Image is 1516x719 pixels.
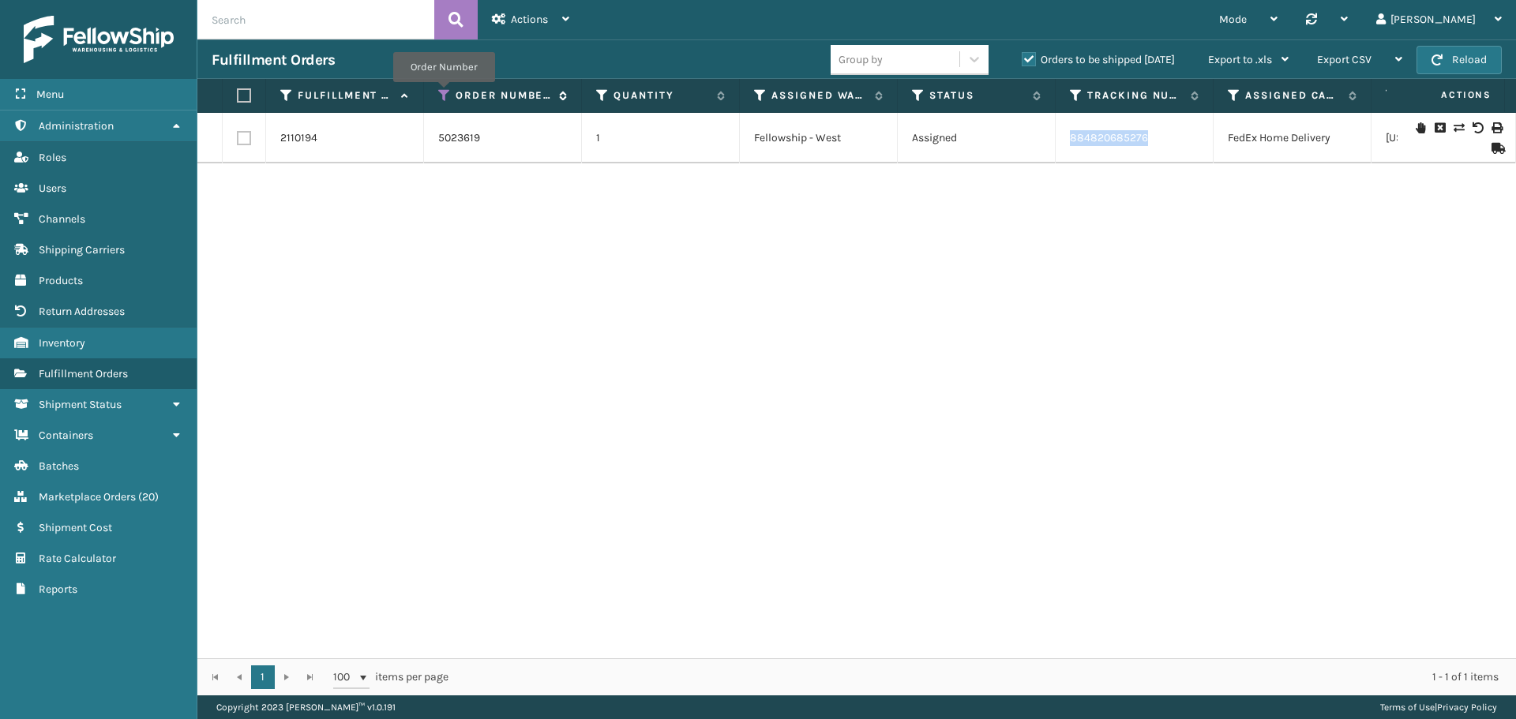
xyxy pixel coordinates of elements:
[251,665,275,689] a: 1
[39,212,85,226] span: Channels
[614,88,709,103] label: Quantity
[333,669,357,685] span: 100
[36,88,64,101] span: Menu
[511,13,548,26] span: Actions
[216,695,396,719] p: Copyright 2023 [PERSON_NAME]™ v 1.0.191
[1380,695,1497,719] div: |
[39,429,93,442] span: Containers
[39,552,116,565] span: Rate Calculator
[24,16,174,63] img: logo
[39,490,136,504] span: Marketplace Orders
[1208,53,1272,66] span: Export to .xls
[1454,122,1463,133] i: Change shipping
[1070,131,1148,144] a: 884820685276
[212,51,335,69] h3: Fulfillment Orders
[1417,46,1502,74] button: Reload
[1435,122,1444,133] i: Request to Be Cancelled
[771,88,867,103] label: Assigned Warehouse
[1219,13,1247,26] span: Mode
[39,336,85,350] span: Inventory
[1087,88,1183,103] label: Tracking Number
[1317,53,1372,66] span: Export CSV
[39,305,125,318] span: Return Addresses
[1437,702,1497,713] a: Privacy Policy
[39,459,79,473] span: Batches
[138,490,159,504] span: ( 20 )
[1022,53,1175,66] label: Orders to be shipped [DATE]
[1492,122,1501,133] i: Print Label
[39,182,66,195] span: Users
[1416,122,1425,133] i: On Hold
[582,113,740,163] td: 1
[39,367,128,380] span: Fulfillment Orders
[39,151,66,164] span: Roles
[39,582,77,596] span: Reports
[298,88,393,103] label: Fulfillment Order Id
[839,51,883,68] div: Group by
[39,119,114,133] span: Administration
[740,113,898,163] td: Fellowship - West
[333,665,448,689] span: items per page
[1473,122,1482,133] i: Void Label
[1245,88,1341,103] label: Assigned Carrier Service
[280,130,317,146] a: 2110194
[39,521,112,534] span: Shipment Cost
[438,130,480,146] a: 5023619
[898,113,1056,163] td: Assigned
[1380,702,1435,713] a: Terms of Use
[456,88,551,103] label: Order Number
[1492,143,1501,154] i: Mark as Shipped
[39,274,83,287] span: Products
[39,398,122,411] span: Shipment Status
[1391,82,1501,108] span: Actions
[929,88,1025,103] label: Status
[39,243,125,257] span: Shipping Carriers
[1214,113,1372,163] td: FedEx Home Delivery
[471,669,1499,685] div: 1 - 1 of 1 items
